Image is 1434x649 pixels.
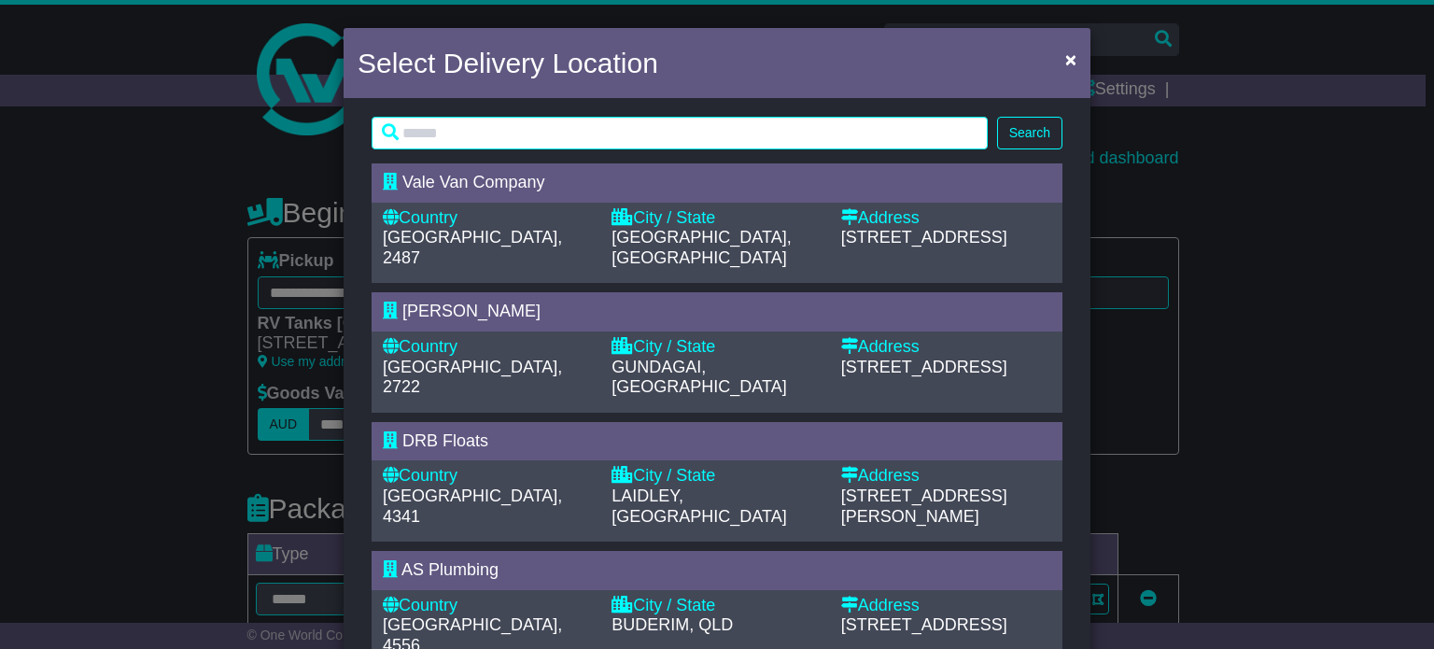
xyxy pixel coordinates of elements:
[612,358,786,397] span: GUNDAGAI, [GEOGRAPHIC_DATA]
[401,560,499,579] span: AS Plumbing
[383,228,562,267] span: [GEOGRAPHIC_DATA], 2487
[841,615,1007,634] span: [STREET_ADDRESS]
[383,358,562,397] span: [GEOGRAPHIC_DATA], 2722
[841,358,1007,376] span: [STREET_ADDRESS]
[997,117,1062,149] button: Search
[1056,40,1086,78] button: Close
[383,487,562,526] span: [GEOGRAPHIC_DATA], 4341
[402,302,541,320] span: [PERSON_NAME]
[402,173,544,191] span: Vale Van Company
[612,466,822,487] div: City / State
[612,228,791,267] span: [GEOGRAPHIC_DATA], [GEOGRAPHIC_DATA]
[612,337,822,358] div: City / State
[383,466,593,487] div: Country
[612,487,786,526] span: LAIDLEY, [GEOGRAPHIC_DATA]
[841,228,1007,247] span: [STREET_ADDRESS]
[383,596,593,616] div: Country
[841,337,1051,358] div: Address
[358,42,658,84] h4: Select Delivery Location
[612,208,822,229] div: City / State
[383,337,593,358] div: Country
[383,208,593,229] div: Country
[841,208,1051,229] div: Address
[841,596,1051,616] div: Address
[841,466,1051,487] div: Address
[841,487,1007,526] span: [STREET_ADDRESS][PERSON_NAME]
[612,615,733,634] span: BUDERIM, QLD
[402,431,488,450] span: DRB Floats
[612,596,822,616] div: City / State
[1065,49,1076,70] span: ×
